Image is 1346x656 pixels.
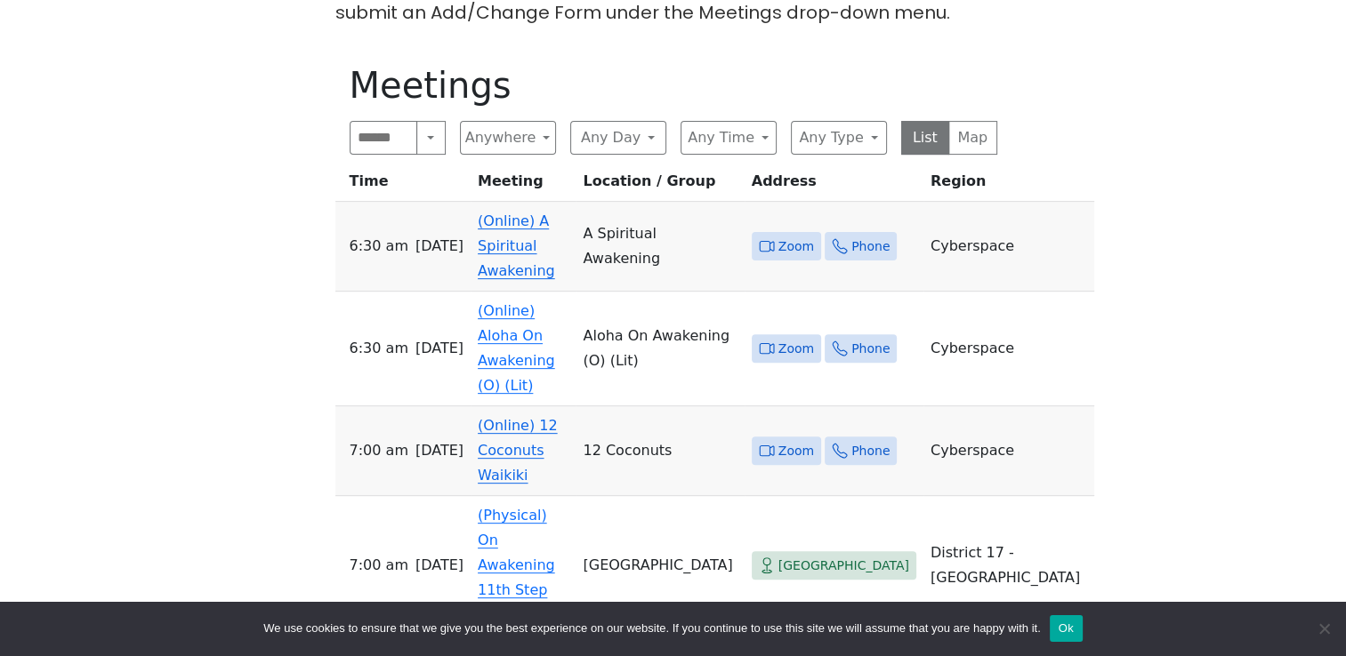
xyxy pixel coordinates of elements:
th: Meeting [471,169,576,202]
button: List [901,121,950,155]
td: Cyberspace [923,202,1094,292]
th: Address [745,169,923,202]
span: 7:00 AM [350,553,408,578]
span: Phone [851,440,890,462]
button: Any Type [791,121,887,155]
button: Ok [1050,615,1083,642]
span: [DATE] [415,553,463,578]
a: (Online) Aloha On Awakening (O) (Lit) [478,302,555,394]
a: (Online) 12 Coconuts Waikiki [478,417,558,484]
th: Time [335,169,472,202]
span: 7:00 AM [350,438,408,463]
button: Anywhere [460,121,556,155]
span: 6:30 AM [350,336,408,361]
span: Phone [851,236,890,258]
span: [DATE] [415,336,463,361]
th: Location / Group [576,169,744,202]
span: 6:30 AM [350,234,408,259]
button: Map [948,121,997,155]
span: Phone [851,338,890,360]
td: Cyberspace [923,292,1094,406]
td: Aloha On Awakening (O) (Lit) [576,292,744,406]
button: Any Day [570,121,666,155]
input: Search [350,121,418,155]
td: 12 Coconuts [576,406,744,496]
span: Zoom [778,338,814,360]
button: Any Time [681,121,777,155]
span: [GEOGRAPHIC_DATA] [778,555,909,577]
td: A Spiritual Awakening [576,202,744,292]
span: [DATE] [415,234,463,259]
button: Search [416,121,445,155]
span: We use cookies to ensure that we give you the best experience on our website. If you continue to ... [263,620,1040,637]
span: Zoom [778,440,814,462]
td: Cyberspace [923,406,1094,496]
span: Zoom [778,236,814,258]
span: No [1315,620,1333,637]
h1: Meetings [350,64,997,107]
a: (Online) A Spiritual Awakening [478,212,555,279]
a: (Physical) On Awakening 11th Step Meditation [478,507,555,623]
th: Region [923,169,1094,202]
td: District 17 - [GEOGRAPHIC_DATA] [923,496,1094,636]
td: [GEOGRAPHIC_DATA] [576,496,744,636]
span: [DATE] [415,438,463,463]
